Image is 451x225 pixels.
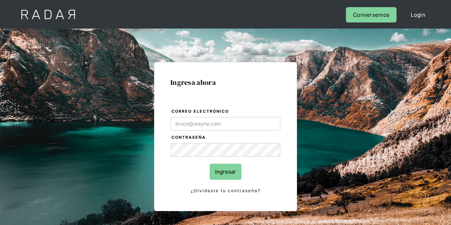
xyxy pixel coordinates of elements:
[404,7,432,22] a: Login
[171,134,280,141] label: Contraseña
[210,164,241,180] input: Ingresar
[170,108,281,195] form: Login Form
[346,7,396,22] a: Conversemos
[171,187,280,195] a: ¿Olvidaste tu contraseña?
[171,117,280,131] input: bruce@wayne.com
[171,108,280,115] label: Correo electrónico
[170,78,281,86] h1: Ingresa ahora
